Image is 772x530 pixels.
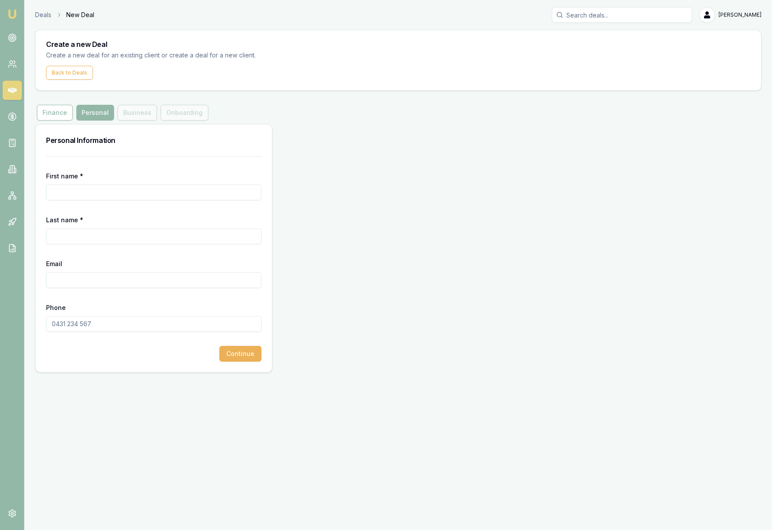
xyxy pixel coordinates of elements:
[66,11,94,19] span: New Deal
[46,304,66,311] label: Phone
[552,7,692,23] input: Search deals
[37,105,73,121] button: Finance
[46,216,83,224] label: Last name *
[46,260,62,267] label: Email
[7,9,18,19] img: emu-icon-u.png
[219,346,261,362] button: Continue
[46,172,83,180] label: First name *
[46,50,271,60] p: Create a new deal for an existing client or create a deal for a new client.
[46,316,261,332] input: 0431 234 567
[46,41,751,48] h3: Create a new Deal
[46,135,261,146] h3: Personal Information
[718,11,761,18] span: [PERSON_NAME]
[46,66,93,80] button: Back to Deals
[35,11,94,19] nav: breadcrumb
[76,105,114,121] button: Personal
[35,11,51,19] a: Deals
